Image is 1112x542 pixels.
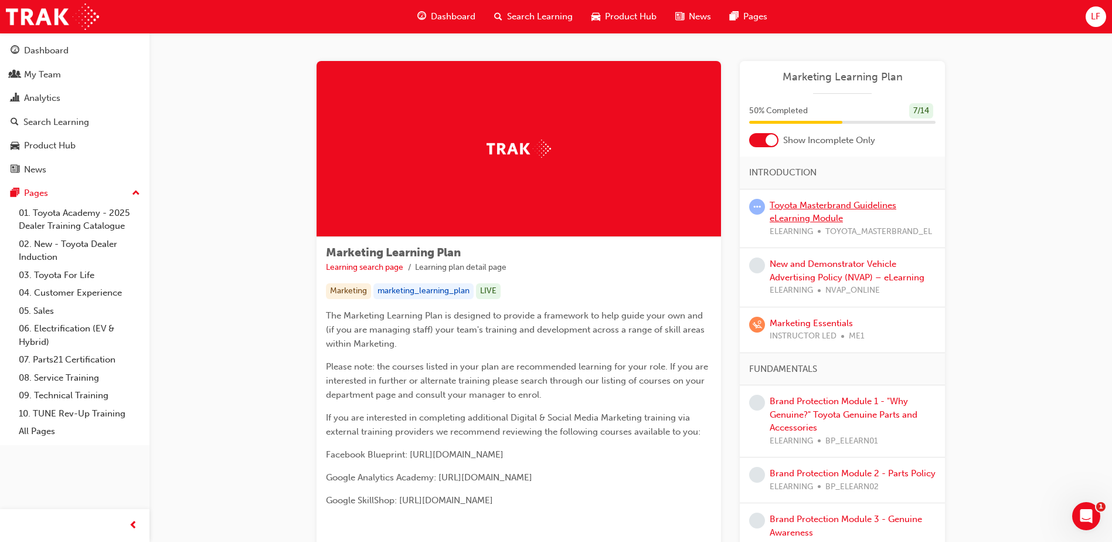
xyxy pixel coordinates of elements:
[326,412,700,437] span: If you are interested in completing additional Digital & Social Media Marketing training via exte...
[6,4,99,30] img: Trak
[749,317,765,333] span: learningRecordVerb_WAITLIST-icon
[476,283,501,299] div: LIVE
[132,186,140,201] span: up-icon
[770,480,813,494] span: ELEARNING
[14,320,145,351] a: 06. Electrification (EV & Hybrid)
[326,472,532,483] span: Google Analytics Academy: [URL][DOMAIN_NAME]
[825,284,880,297] span: NVAP_ONLINE
[24,187,48,200] div: Pages
[582,5,666,29] a: car-iconProduct Hub
[749,104,808,118] span: 50 % Completed
[1086,6,1106,27] button: LF
[485,5,582,29] a: search-iconSearch Learning
[749,70,936,84] a: Marketing Learning Plan
[770,225,813,239] span: ELEARNING
[417,9,426,24] span: guage-icon
[770,514,922,538] a: Brand Protection Module 3 - Genuine Awareness
[730,9,739,24] span: pages-icon
[24,68,61,82] div: My Team
[5,87,145,109] a: Analytics
[24,163,46,177] div: News
[770,435,813,448] span: ELEARNING
[1091,10,1100,23] span: LF
[14,266,145,284] a: 03. Toyota For Life
[24,92,60,105] div: Analytics
[825,480,879,494] span: BP_ELEARN02
[749,395,765,411] span: learningRecordVerb_NONE-icon
[1096,502,1106,511] span: 1
[770,330,836,343] span: INSTRUCTOR LED
[14,235,145,266] a: 02. New - Toyota Dealer Induction
[14,369,145,387] a: 08. Service Training
[749,166,817,179] span: INTRODUCTION
[720,5,777,29] a: pages-iconPages
[326,283,371,299] div: Marketing
[11,141,19,151] span: car-icon
[326,246,461,259] span: Marketing Learning Plan
[326,361,710,400] span: Please note: the courses listed in your plan are recommended learning for your role. If you are i...
[14,284,145,302] a: 04. Customer Experience
[415,261,506,275] li: Learning plan detail page
[849,330,865,343] span: ME1
[11,165,19,175] span: news-icon
[5,135,145,157] a: Product Hub
[743,10,767,23] span: Pages
[5,40,145,62] a: Dashboard
[5,182,145,204] button: Pages
[5,159,145,181] a: News
[5,64,145,86] a: My Team
[326,449,504,460] span: Facebook Blueprint: [URL][DOMAIN_NAME]
[373,283,474,299] div: marketing_learning_plan
[14,351,145,369] a: 07. Parts21 Certification
[326,495,493,506] span: Google SkillShop: [URL][DOMAIN_NAME]
[494,9,502,24] span: search-icon
[825,435,878,448] span: BP_ELEARN01
[326,310,707,349] span: The Marketing Learning Plan is designed to provide a framework to help guide your own and (if you...
[11,188,19,199] span: pages-icon
[11,117,19,128] span: search-icon
[487,140,551,158] img: Trak
[675,9,684,24] span: news-icon
[591,9,600,24] span: car-icon
[783,134,875,147] span: Show Incomplete Only
[749,513,765,529] span: learningRecordVerb_NONE-icon
[770,396,917,433] a: Brand Protection Module 1 - "Why Genuine?" Toyota Genuine Parts and Accessories
[749,258,765,273] span: learningRecordVerb_NONE-icon
[1072,502,1100,530] iframe: Intercom live chat
[14,405,145,423] a: 10. TUNE Rev-Up Training
[5,38,145,182] button: DashboardMy TeamAnalyticsSearch LearningProduct HubNews
[909,103,933,119] div: 7 / 14
[14,422,145,441] a: All Pages
[825,225,932,239] span: TOYOTA_MASTERBRAND_EL
[749,363,817,376] span: FUNDAMENTALS
[5,111,145,133] a: Search Learning
[689,10,711,23] span: News
[14,387,145,405] a: 09. Technical Training
[770,318,853,328] a: Marketing Essentials
[666,5,720,29] a: news-iconNews
[605,10,657,23] span: Product Hub
[770,259,924,283] a: New and Demonstrator Vehicle Advertising Policy (NVAP) – eLearning
[11,93,19,104] span: chart-icon
[408,5,485,29] a: guage-iconDashboard
[770,284,813,297] span: ELEARNING
[11,46,19,56] span: guage-icon
[23,116,89,129] div: Search Learning
[14,302,145,320] a: 05. Sales
[11,70,19,80] span: people-icon
[326,262,403,272] a: Learning search page
[770,468,936,479] a: Brand Protection Module 2 - Parts Policy
[14,204,145,235] a: 01. Toyota Academy - 2025 Dealer Training Catalogue
[749,199,765,215] span: learningRecordVerb_ATTEMPT-icon
[770,200,896,224] a: Toyota Masterbrand Guidelines eLearning Module
[129,519,138,533] span: prev-icon
[749,467,765,483] span: learningRecordVerb_NONE-icon
[24,139,76,153] div: Product Hub
[507,10,573,23] span: Search Learning
[431,10,475,23] span: Dashboard
[24,44,69,57] div: Dashboard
